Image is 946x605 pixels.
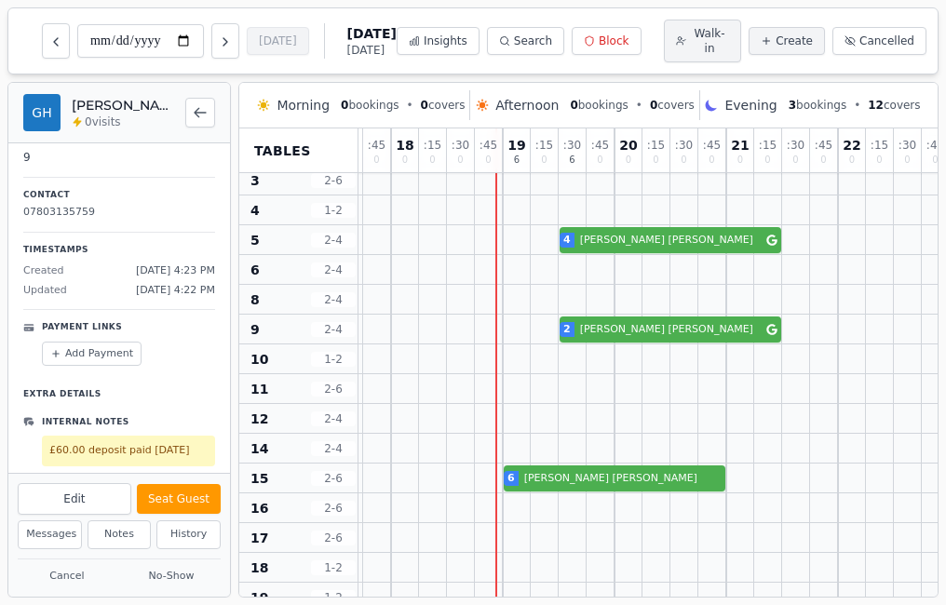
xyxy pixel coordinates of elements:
[23,381,215,401] p: Extra Details
[250,499,268,518] span: 16
[368,140,385,151] span: : 45
[737,155,743,165] span: 0
[849,155,855,165] span: 0
[766,324,777,335] svg: Google booking
[541,155,547,165] span: 0
[664,20,742,62] button: Walk-in
[832,27,926,55] button: Cancelled
[311,203,356,218] span: 1 - 2
[347,24,397,43] span: [DATE]
[311,590,356,605] span: 1 - 2
[136,283,215,299] span: [DATE] 4:22 PM
[868,99,884,112] span: 12
[396,139,413,152] span: 18
[495,96,559,114] span: Afternoon
[626,155,631,165] span: 0
[250,171,260,190] span: 3
[854,98,860,113] span: •
[277,96,330,114] span: Morning
[563,233,571,249] span: 4
[650,99,657,112] span: 0
[904,155,910,165] span: 0
[792,155,798,165] span: 0
[23,189,215,202] p: Contact
[23,244,215,257] p: Timestamps
[23,283,67,299] span: Updated
[18,483,131,515] button: Edit
[136,263,215,279] span: [DATE] 4:23 PM
[311,531,356,545] span: 2 - 6
[859,34,914,48] span: Cancelled
[724,96,777,114] span: Evening
[397,27,480,55] button: Insights
[23,149,215,166] dd: 9
[137,484,221,514] button: Seat Guest
[250,380,268,398] span: 11
[311,173,356,188] span: 2 - 6
[250,201,260,220] span: 4
[563,140,581,151] span: : 30
[373,155,379,165] span: 0
[341,99,348,112] span: 0
[675,140,693,151] span: : 30
[485,155,491,165] span: 0
[311,262,356,277] span: 2 - 4
[535,140,553,151] span: : 15
[250,261,260,279] span: 6
[709,155,714,165] span: 0
[311,471,356,486] span: 2 - 6
[514,155,520,165] span: 6
[480,140,497,151] span: : 45
[520,471,722,487] span: [PERSON_NAME] [PERSON_NAME]
[597,155,602,165] span: 0
[457,155,463,165] span: 0
[254,141,311,160] span: Tables
[311,501,356,516] span: 2 - 6
[591,140,609,151] span: : 45
[926,140,944,151] span: : 45
[23,94,61,131] div: GH
[250,558,268,577] span: 18
[569,155,574,165] span: 6
[815,140,832,151] span: : 45
[636,98,642,113] span: •
[820,155,826,165] span: 0
[211,23,239,59] button: Next day
[563,322,571,338] span: 2
[42,23,70,59] button: Previous day
[18,565,116,588] button: Cancel
[23,205,215,221] p: 07803135759
[250,231,260,249] span: 5
[514,34,552,48] span: Search
[766,235,777,246] svg: Google booking
[789,98,846,113] span: bookings
[572,27,641,55] button: Block
[424,140,441,151] span: : 15
[407,98,413,113] span: •
[156,520,221,549] button: History
[311,382,356,397] span: 2 - 6
[570,98,628,113] span: bookings
[185,98,215,128] button: Back to bookings list
[868,98,920,113] span: covers
[347,43,397,58] span: [DATE]
[341,98,399,113] span: bookings
[452,140,469,151] span: : 30
[311,411,356,426] span: 2 - 4
[421,98,466,113] span: covers
[85,114,121,129] span: 0 visits
[749,27,825,55] button: Create
[311,352,356,367] span: 1 - 2
[759,140,777,151] span: : 15
[311,292,356,307] span: 2 - 4
[23,263,64,279] span: Created
[311,441,356,456] span: 2 - 4
[703,140,721,151] span: : 45
[247,27,309,55] button: [DATE]
[619,139,637,152] span: 20
[647,140,665,151] span: : 15
[250,290,260,309] span: 8
[424,34,467,48] span: Insights
[731,139,749,152] span: 21
[576,233,764,249] span: [PERSON_NAME] [PERSON_NAME]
